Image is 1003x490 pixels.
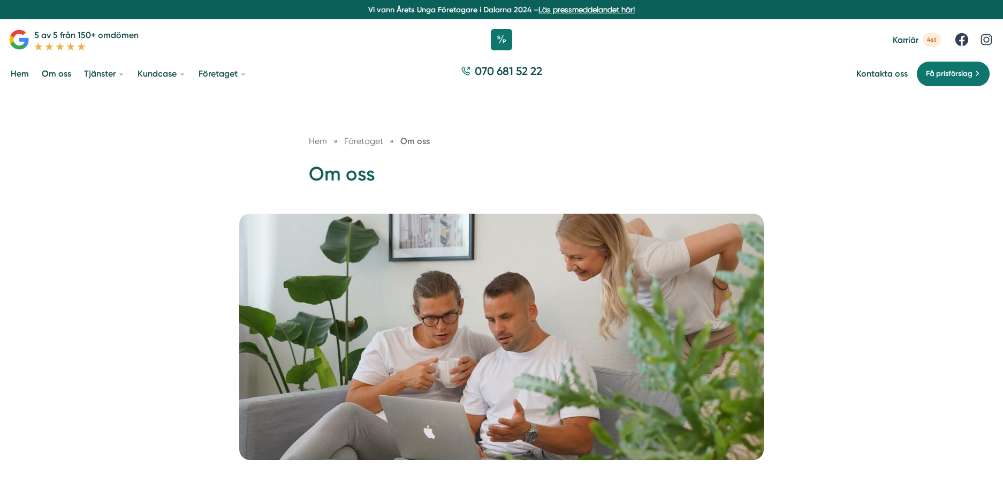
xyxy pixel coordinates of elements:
[34,28,139,42] p: 5 av 5 från 150+ omdömen
[40,60,73,87] a: Om oss
[923,33,941,47] span: 4st
[309,161,694,196] h1: Om oss
[344,136,383,146] span: Företaget
[390,134,394,148] span: »
[135,60,188,87] a: Kundcase
[309,136,327,146] a: Hem
[926,68,972,80] span: Få prisförslag
[538,5,635,14] a: Läs pressmeddelandet här!
[916,61,990,87] a: Få prisförslag
[457,63,546,84] a: 070 681 52 22
[893,33,941,47] a: Karriär 4st
[239,214,764,460] img: Smartproduktion,
[475,63,542,79] span: 070 681 52 22
[400,136,430,146] a: Om oss
[196,60,249,87] a: Företaget
[333,134,338,148] span: »
[344,136,385,146] a: Företaget
[856,69,908,79] a: Kontakta oss
[309,134,694,148] nav: Breadcrumb
[82,60,127,87] a: Tjänster
[893,35,918,45] span: Karriär
[4,4,999,15] p: Vi vann Årets Unga Företagare i Dalarna 2024 –
[9,60,31,87] a: Hem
